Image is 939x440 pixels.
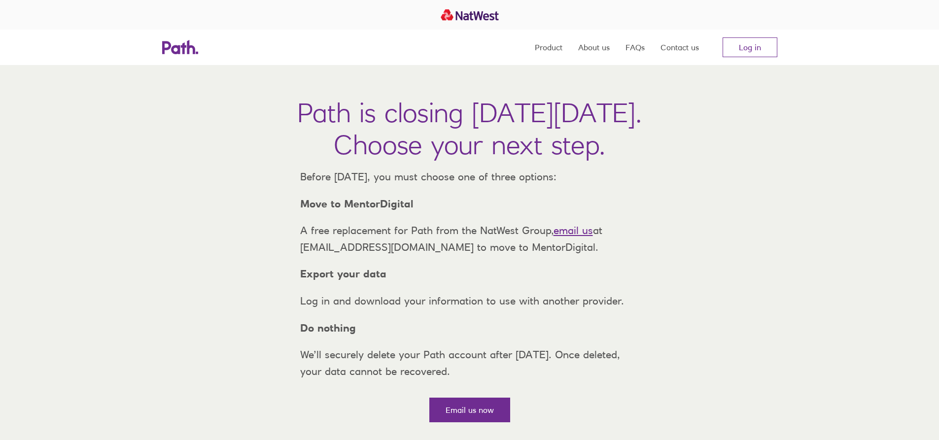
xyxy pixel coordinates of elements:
p: A free replacement for Path from the NatWest Group, at [EMAIL_ADDRESS][DOMAIN_NAME] to move to Me... [292,222,647,255]
strong: Export your data [300,268,386,280]
strong: Move to MentorDigital [300,198,414,210]
p: Log in and download your information to use with another provider. [292,293,647,309]
a: Product [535,30,562,65]
a: FAQs [626,30,645,65]
h1: Path is closing [DATE][DATE]. Choose your next step. [297,97,642,161]
a: Email us now [429,398,510,422]
strong: Do nothing [300,322,356,334]
a: Contact us [661,30,699,65]
p: We’ll securely delete your Path account after [DATE]. Once deleted, your data cannot be recovered. [292,346,647,379]
a: About us [578,30,610,65]
a: email us [554,224,593,237]
p: Before [DATE], you must choose one of three options: [292,169,647,185]
a: Log in [723,37,777,57]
